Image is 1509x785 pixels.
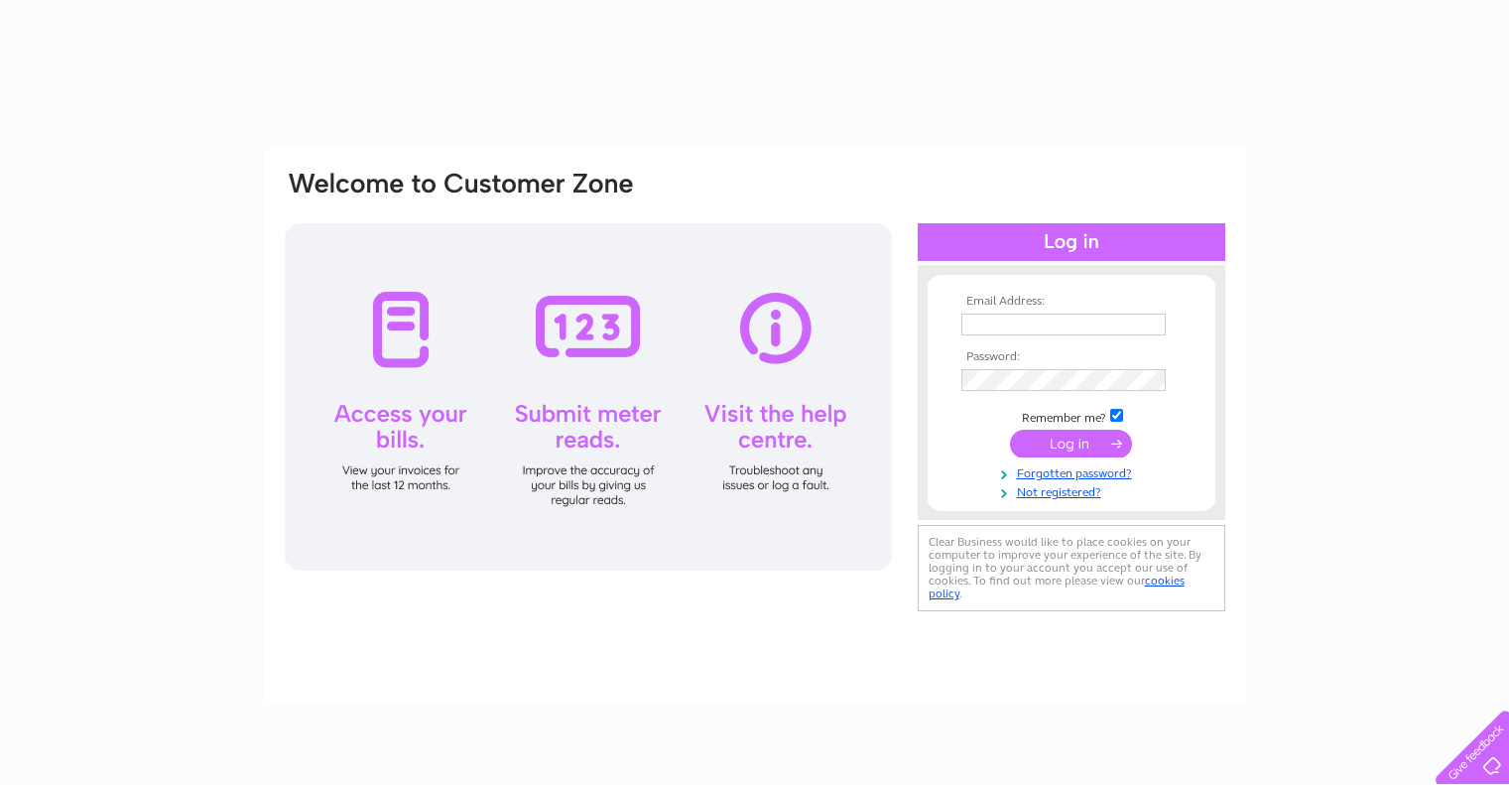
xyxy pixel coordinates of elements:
a: Not registered? [961,481,1187,500]
th: Email Address: [956,295,1187,309]
a: cookies policy [929,574,1185,600]
td: Remember me? [956,406,1187,426]
a: Forgotten password? [961,462,1187,481]
input: Submit [1010,430,1132,458]
div: Clear Business would like to place cookies on your computer to improve your experience of the sit... [918,525,1225,611]
th: Password: [956,350,1187,364]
